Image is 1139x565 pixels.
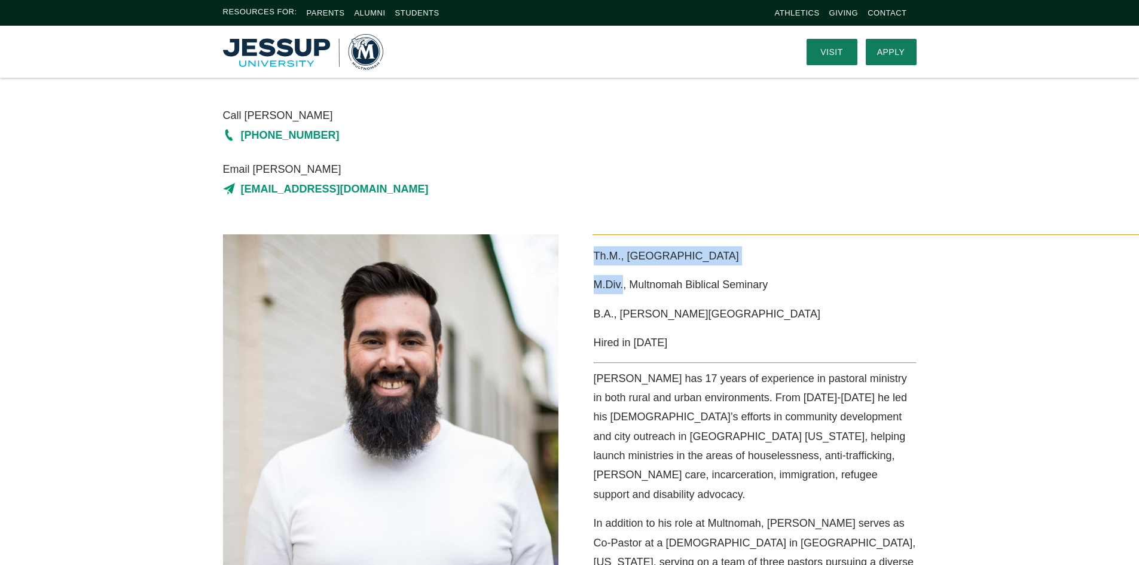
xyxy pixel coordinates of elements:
span: Resources For: [223,6,297,20]
p: Hired in [DATE] [594,333,917,352]
a: Parents [307,8,345,17]
p: Th.M., [GEOGRAPHIC_DATA] [594,246,917,265]
a: Alumni [354,8,385,17]
a: Apply [866,39,917,65]
p: B.A., [PERSON_NAME][GEOGRAPHIC_DATA] [594,304,917,323]
p: M.Div., Multnomah Biblical Seminary [594,275,917,294]
a: Contact [868,8,906,17]
img: Multnomah University Logo [223,34,383,70]
a: [EMAIL_ADDRESS][DOMAIN_NAME] [223,179,678,198]
p: [PERSON_NAME] has 17 years of experience in pastoral ministry in both rural and urban environment... [594,369,917,505]
a: Athletics [775,8,820,17]
span: Email [PERSON_NAME] [223,160,678,179]
a: Home [223,34,383,70]
a: Visit [807,39,857,65]
a: [PHONE_NUMBER] [223,126,678,145]
span: Call [PERSON_NAME] [223,106,678,125]
a: Giving [829,8,859,17]
a: Students [395,8,439,17]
